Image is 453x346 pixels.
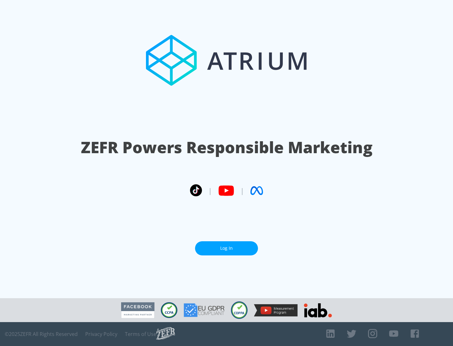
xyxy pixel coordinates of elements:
img: CCPA Compliant [161,302,177,318]
img: Facebook Marketing Partner [121,302,154,318]
span: | [240,186,244,195]
img: COPPA Compliant [231,301,248,319]
img: YouTube Measurement Program [254,304,298,316]
span: © 2025 ZEFR All Rights Reserved [5,331,78,337]
a: Log In [195,241,258,255]
a: Terms of Use [125,331,156,337]
h1: ZEFR Powers Responsible Marketing [81,137,372,158]
span: | [208,186,212,195]
a: Privacy Policy [85,331,117,337]
img: GDPR Compliant [184,303,225,317]
img: IAB [304,303,332,317]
